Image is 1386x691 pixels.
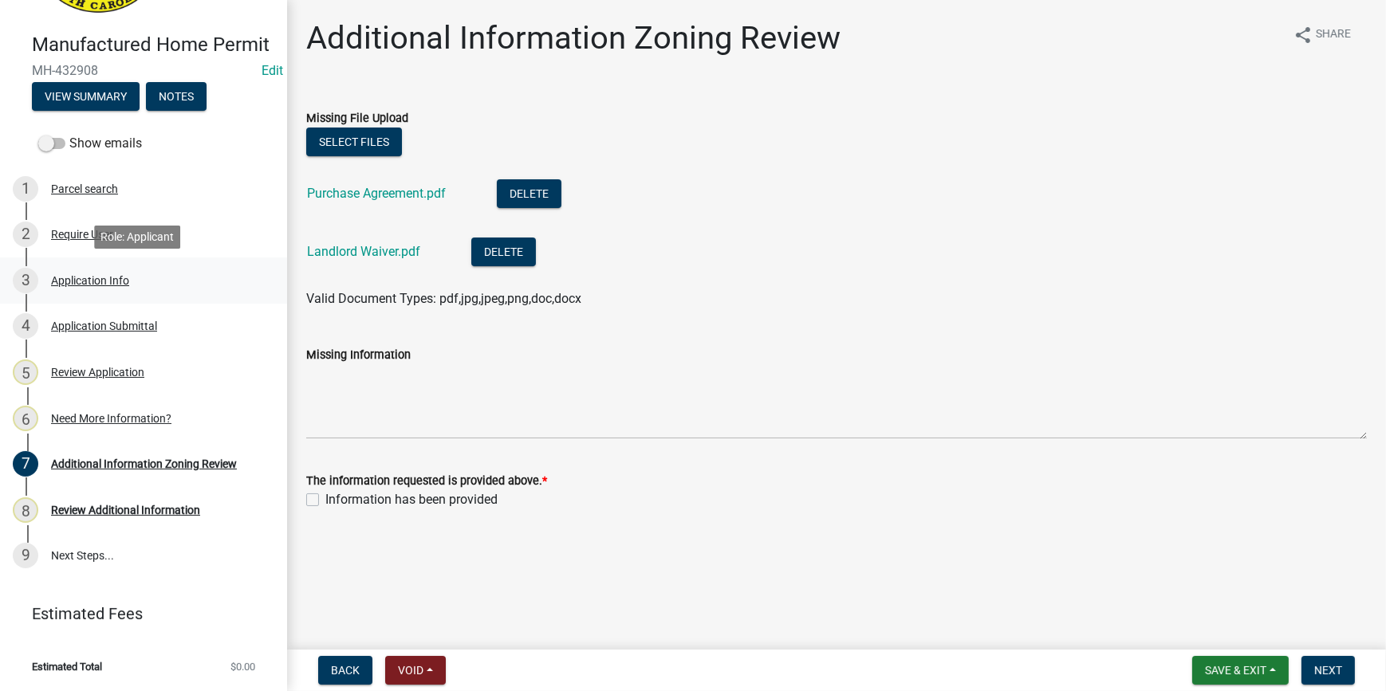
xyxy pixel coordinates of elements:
span: Share [1316,26,1351,45]
button: Back [318,656,372,685]
label: Missing File Upload [306,113,408,124]
wm-modal-confirm: Delete Document [471,245,536,261]
label: The information requested is provided above. [306,476,547,487]
div: Application Submittal [51,320,157,332]
h1: Additional Information Zoning Review [306,19,841,57]
span: $0.00 [230,662,255,672]
div: 9 [13,543,38,568]
div: Role: Applicant [94,226,180,249]
span: Estimated Total [32,662,102,672]
span: Next [1314,664,1342,677]
span: Save & Exit [1205,664,1266,677]
div: Review Application [51,367,144,378]
span: Back [331,664,360,677]
wm-modal-confirm: Notes [146,91,207,104]
button: shareShare [1281,19,1364,50]
label: Show emails [38,134,142,153]
a: Edit [262,63,283,78]
button: Save & Exit [1192,656,1289,685]
button: Delete [471,238,536,266]
a: Estimated Fees [13,598,262,630]
span: Valid Document Types: pdf,jpg,jpeg,png,doc,docx [306,291,581,306]
wm-modal-confirm: Summary [32,91,140,104]
div: Additional Information Zoning Review [51,458,237,469]
div: 5 [13,359,38,385]
div: Need More Information? [51,413,171,424]
button: Notes [146,82,207,111]
button: Next [1301,656,1355,685]
a: Purchase Agreement.pdf [307,186,446,201]
label: Information has been provided [325,490,498,509]
button: Select files [306,128,402,156]
span: Void [398,664,423,677]
div: Review Additional Information [51,505,200,516]
button: View Summary [32,82,140,111]
div: Require User [51,229,113,240]
wm-modal-confirm: Edit Application Number [262,63,283,78]
div: Application Info [51,275,129,286]
button: Void [385,656,446,685]
button: Delete [497,179,561,208]
div: Parcel search [51,183,118,194]
div: 7 [13,451,38,477]
a: Landlord Waiver.pdf [307,244,420,259]
h4: Manufactured Home Permit [32,33,274,57]
span: MH-432908 [32,63,255,78]
div: 2 [13,222,38,247]
div: 3 [13,268,38,293]
div: 4 [13,313,38,339]
label: Missing Information [306,350,411,361]
i: share [1293,26,1313,45]
div: 1 [13,176,38,202]
wm-modal-confirm: Delete Document [497,187,561,202]
div: 6 [13,406,38,431]
div: 8 [13,497,38,523]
